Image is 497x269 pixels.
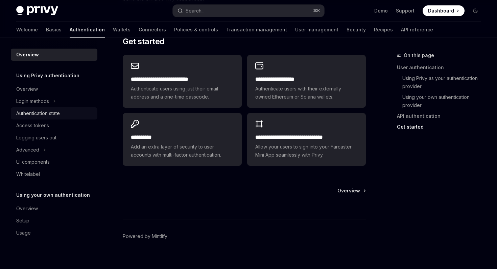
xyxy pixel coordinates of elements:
[16,205,38,213] div: Overview
[397,122,486,132] a: Get started
[396,7,415,14] a: Support
[16,134,56,142] div: Logging users out
[16,85,38,93] div: Overview
[295,22,338,38] a: User management
[428,7,454,14] span: Dashboard
[255,143,358,159] span: Allow your users to sign into your Farcaster Mini App seamlessly with Privy.
[174,22,218,38] a: Policies & controls
[374,22,393,38] a: Recipes
[402,92,486,111] a: Using your own authentication provider
[16,6,58,16] img: dark logo
[16,158,50,166] div: UI components
[470,5,481,16] button: Toggle dark mode
[337,187,365,194] a: Overview
[16,229,31,237] div: Usage
[347,22,366,38] a: Security
[397,111,486,122] a: API authentication
[173,5,324,17] button: Search...⌘K
[313,8,320,14] span: ⌘ K
[123,36,164,47] span: Get started
[11,107,97,119] a: Authentication state
[337,187,360,194] span: Overview
[16,146,39,154] div: Advanced
[16,122,49,130] div: Access tokens
[11,156,97,168] a: UI components
[11,83,97,95] a: Overview
[123,113,241,166] a: **** *****Add an extra layer of security to user accounts with multi-factor authentication.
[186,7,205,15] div: Search...
[247,55,366,108] a: **** **** **** ****Authenticate users with their externally owned Ethereum or Solana wallets.
[16,51,39,59] div: Overview
[16,109,60,117] div: Authentication state
[16,217,29,225] div: Setup
[397,62,486,73] a: User authentication
[70,22,105,38] a: Authentication
[46,22,62,38] a: Basics
[131,85,233,101] span: Authenticate users using just their email address and a one-time passcode.
[404,51,434,59] span: On this page
[139,22,166,38] a: Connectors
[423,5,465,16] a: Dashboard
[11,215,97,227] a: Setup
[11,119,97,132] a: Access tokens
[16,191,90,199] h5: Using your own authentication
[16,97,49,105] div: Login methods
[11,168,97,180] a: Whitelabel
[226,22,287,38] a: Transaction management
[11,227,97,239] a: Usage
[374,7,388,14] a: Demo
[123,233,167,240] a: Powered by Mintlify
[131,143,233,159] span: Add an extra layer of security to user accounts with multi-factor authentication.
[16,170,40,178] div: Whitelabel
[11,49,97,61] a: Overview
[16,72,79,80] h5: Using Privy authentication
[113,22,131,38] a: Wallets
[401,22,433,38] a: API reference
[11,203,97,215] a: Overview
[402,73,486,92] a: Using Privy as your authentication provider
[255,85,358,101] span: Authenticate users with their externally owned Ethereum or Solana wallets.
[11,132,97,144] a: Logging users out
[16,22,38,38] a: Welcome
